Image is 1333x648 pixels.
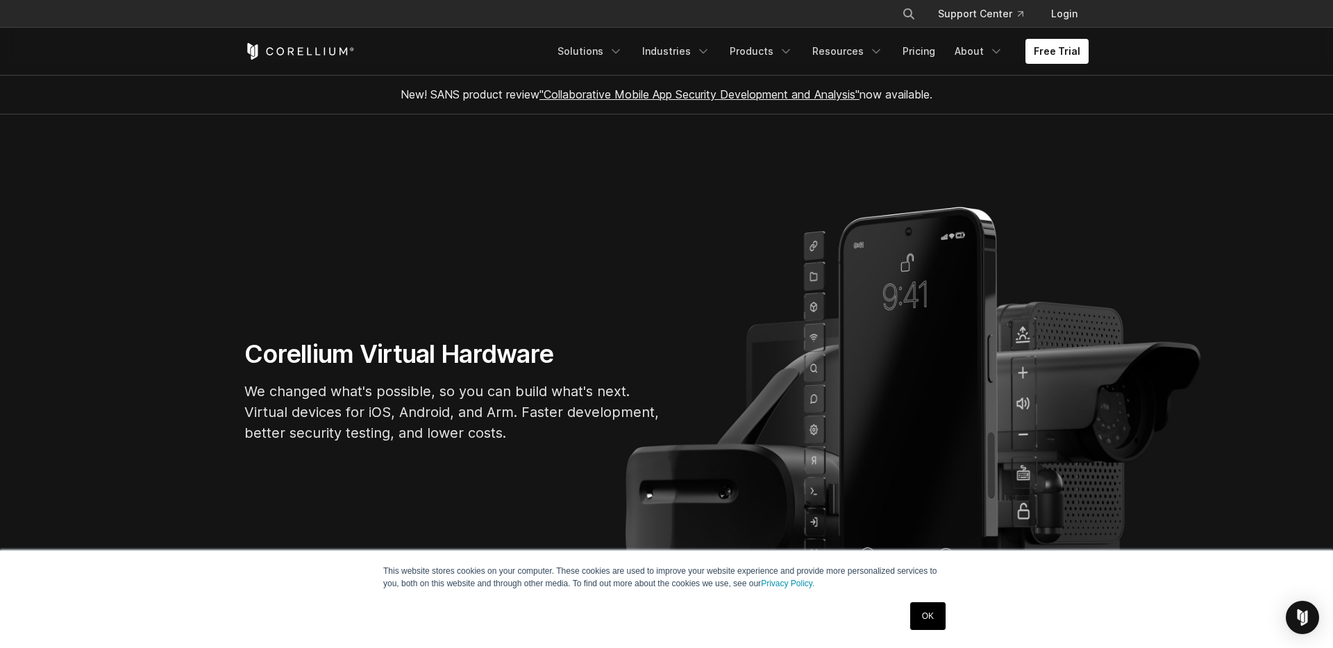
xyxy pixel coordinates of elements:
[383,565,950,590] p: This website stores cookies on your computer. These cookies are used to improve your website expe...
[244,43,355,60] a: Corellium Home
[401,87,932,101] span: New! SANS product review now available.
[910,602,946,630] a: OK
[549,39,1089,64] div: Navigation Menu
[927,1,1034,26] a: Support Center
[1025,39,1089,64] a: Free Trial
[539,87,860,101] a: "Collaborative Mobile App Security Development and Analysis"
[896,1,921,26] button: Search
[761,579,814,588] a: Privacy Policy.
[549,39,631,64] a: Solutions
[894,39,944,64] a: Pricing
[1040,1,1089,26] a: Login
[244,381,661,443] p: We changed what's possible, so you can build what's next. Virtual devices for iOS, Android, and A...
[946,39,1012,64] a: About
[885,1,1089,26] div: Navigation Menu
[804,39,891,64] a: Resources
[244,339,661,370] h1: Corellium Virtual Hardware
[721,39,801,64] a: Products
[1286,601,1319,634] div: Open Intercom Messenger
[634,39,719,64] a: Industries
